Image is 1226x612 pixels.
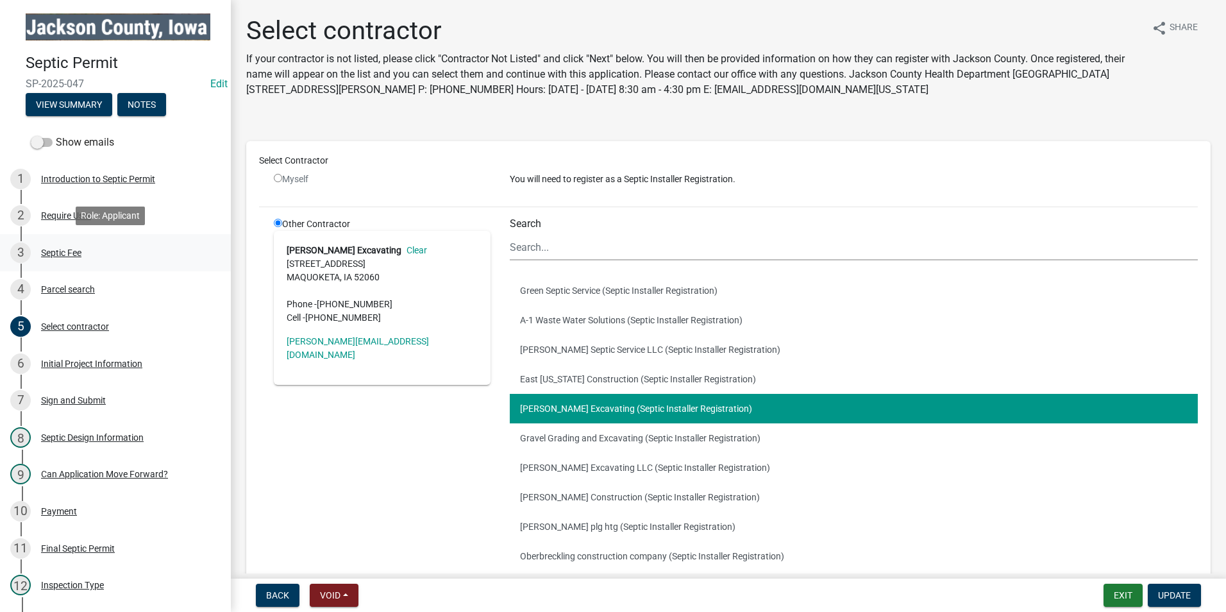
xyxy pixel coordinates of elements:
img: Jackson County, Iowa [26,13,210,40]
div: 3 [10,242,31,263]
button: Gravel Grading and Excavating (Septic Installer Registration) [510,423,1198,453]
div: 1 [10,169,31,189]
div: Require User [41,211,91,220]
i: share [1152,21,1167,36]
button: [PERSON_NAME] plg htg (Septic Installer Registration) [510,512,1198,541]
abbr: Cell - [287,312,305,323]
strong: [PERSON_NAME] Excavating [287,245,401,255]
label: Search [510,219,541,229]
div: Septic Design Information [41,433,144,442]
div: Septic Fee [41,248,81,257]
div: 6 [10,353,31,374]
a: [PERSON_NAME][EMAIL_ADDRESS][DOMAIN_NAME] [287,336,429,360]
button: Back [256,584,299,607]
span: Update [1158,590,1191,600]
button: Exit [1104,584,1143,607]
span: [PHONE_NUMBER] [317,299,392,309]
div: Select Contractor [249,154,1207,167]
div: 4 [10,279,31,300]
wm-modal-confirm: Summary [26,100,112,110]
div: 8 [10,427,31,448]
button: Update [1148,584,1201,607]
span: SP-2025-047 [26,78,205,90]
p: If your contractor is not listed, please click "Contractor Not Listed" and click "Next" below. Yo... [246,51,1141,98]
button: View Summary [26,93,112,116]
div: 11 [10,538,31,559]
div: 7 [10,390,31,411]
button: A-1 Waste Water Solutions (Septic Installer Registration) [510,305,1198,335]
div: 5 [10,316,31,337]
span: [PHONE_NUMBER] [305,312,381,323]
wm-modal-confirm: Notes [117,100,166,110]
span: Void [320,590,340,600]
wm-modal-confirm: Edit Application Number [210,78,228,90]
div: Select contractor [41,322,109,331]
button: shareShare [1141,15,1208,40]
button: Void [310,584,358,607]
div: Myself [274,173,491,186]
div: Can Application Move Forward? [41,470,168,479]
div: Initial Project Information [41,359,142,368]
h1: Select contractor [246,15,1141,46]
button: East [US_STATE] Construction (Septic Installer Registration) [510,364,1198,394]
div: Parcel search [41,285,95,294]
div: Inspection Type [41,581,104,590]
div: 12 [10,575,31,595]
button: Oberbreckling construction company (Septic Installer Registration) [510,541,1198,571]
div: Role: Applicant [76,207,145,225]
input: Search... [510,234,1198,260]
a: Edit [210,78,228,90]
span: Share [1170,21,1198,36]
button: [PERSON_NAME] Construction (Septic Installer Registration) [510,482,1198,512]
address: [STREET_ADDRESS] MAQUOKETA, IA 52060 [287,244,478,325]
div: Sign and Submit [41,396,106,405]
button: [PERSON_NAME] Excavating (Septic Installer Registration) [510,394,1198,423]
div: Final Septic Permit [41,544,115,553]
button: [PERSON_NAME] Septic Service LLC (Septic Installer Registration) [510,335,1198,364]
button: Green Septic Service (Septic Installer Registration) [510,276,1198,305]
abbr: Phone - [287,299,317,309]
div: 9 [10,464,31,484]
h4: Septic Permit [26,54,221,72]
button: Notes [117,93,166,116]
a: Clear [401,245,427,255]
div: 10 [10,501,31,522]
div: 2 [10,205,31,226]
p: You will need to register as a Septic Installer Registration. [510,173,1198,186]
div: Payment [41,507,77,516]
button: [PERSON_NAME] Excavating LLC (Septic Installer Registration) [510,453,1198,482]
span: Back [266,590,289,600]
label: Show emails [31,135,114,150]
div: Introduction to Septic Permit [41,174,155,183]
